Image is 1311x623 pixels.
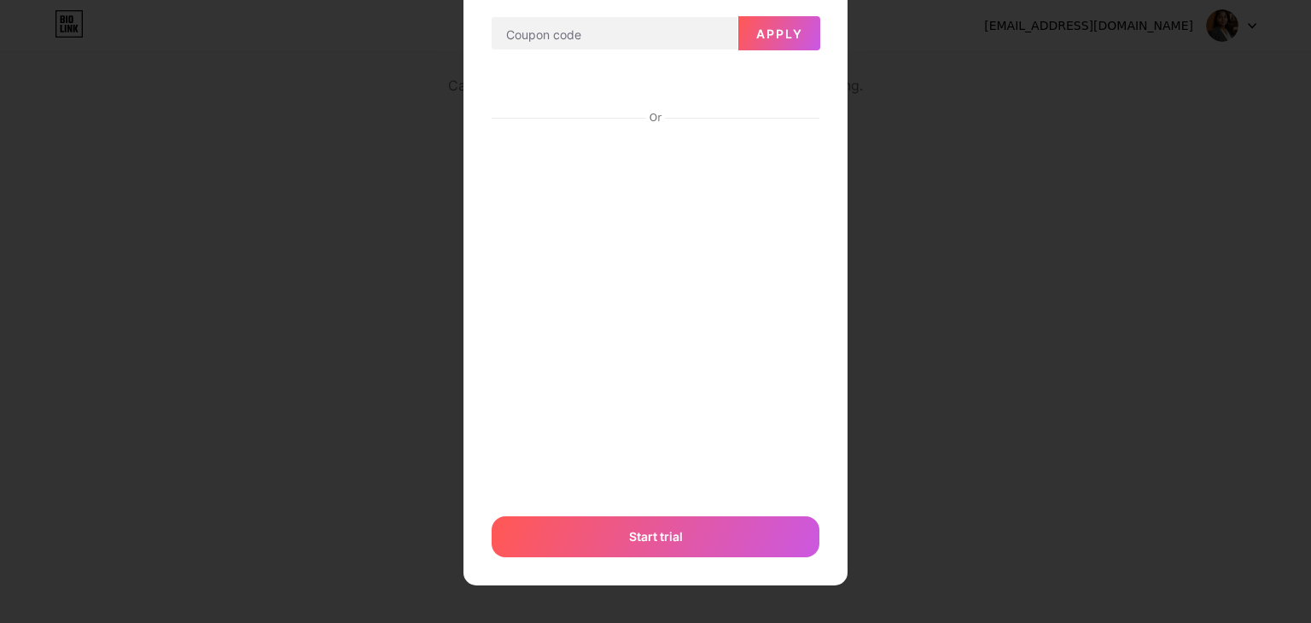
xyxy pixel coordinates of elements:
[738,16,820,50] button: Apply
[492,65,819,106] iframe: Secure payment button frame
[756,26,803,41] span: Apply
[492,17,737,51] input: Coupon code
[488,126,823,499] iframe: Secure payment input frame
[646,111,665,125] div: Or
[629,527,683,545] span: Start trial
